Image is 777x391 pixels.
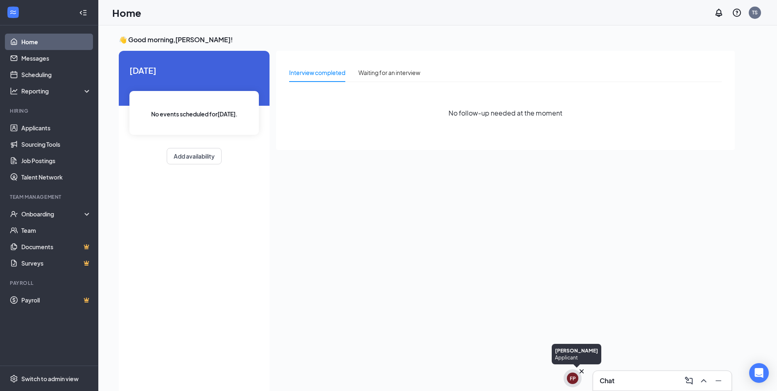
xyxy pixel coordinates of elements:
[684,376,694,386] svg: ComposeMessage
[10,193,90,200] div: Team Management
[10,280,90,286] div: Payroll
[129,64,259,77] span: [DATE]
[21,87,92,95] div: Reporting
[714,376,723,386] svg: Minimize
[578,367,586,375] svg: Cross
[570,375,576,382] div: FP
[21,50,91,66] a: Messages
[21,136,91,152] a: Sourcing Tools
[10,87,18,95] svg: Analysis
[555,347,598,354] div: [PERSON_NAME]
[21,152,91,169] a: Job Postings
[21,292,91,308] a: PayrollCrown
[699,376,709,386] svg: ChevronUp
[732,8,742,18] svg: QuestionInfo
[21,255,91,271] a: SurveysCrown
[9,8,17,16] svg: WorkstreamLogo
[10,210,18,218] svg: UserCheck
[712,374,725,387] button: Minimize
[112,6,141,20] h1: Home
[749,363,769,383] div: Open Intercom Messenger
[600,376,614,385] h3: Chat
[21,210,84,218] div: Onboarding
[21,239,91,255] a: DocumentsCrown
[21,375,79,383] div: Switch to admin view
[10,375,18,383] svg: Settings
[21,222,91,239] a: Team
[21,66,91,83] a: Scheduling
[449,108,562,118] span: No follow-up needed at the moment
[752,9,758,16] div: TS
[289,68,345,77] div: Interview completed
[21,169,91,185] a: Talent Network
[151,109,238,118] span: No events scheduled for [DATE] .
[79,9,87,17] svg: Collapse
[714,8,724,18] svg: Notifications
[697,374,710,387] button: ChevronUp
[167,148,222,164] button: Add availability
[119,35,735,44] h3: 👋 Good morning, [PERSON_NAME] !
[555,354,598,361] div: Applicant
[682,374,695,387] button: ComposeMessage
[21,34,91,50] a: Home
[10,107,90,114] div: Hiring
[358,68,420,77] div: Waiting for an interview
[21,120,91,136] a: Applicants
